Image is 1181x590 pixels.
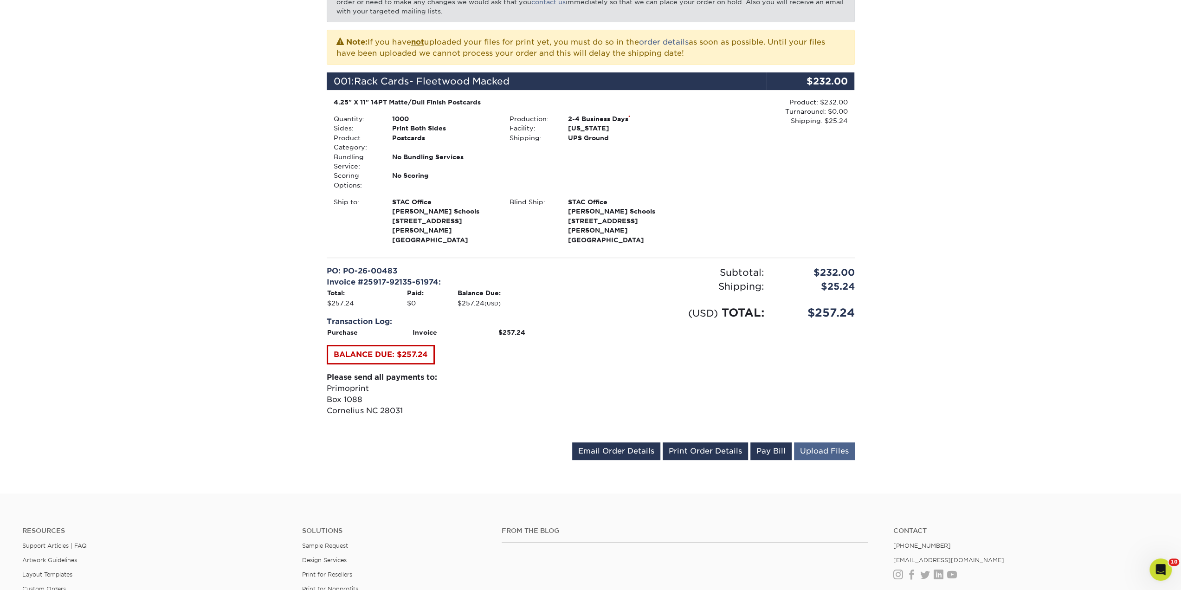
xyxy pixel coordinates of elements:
div: 2-4 Business Days [561,114,678,123]
span: Rack Cards- Fleetwood Macked [354,76,510,87]
span: 10 [1168,558,1179,566]
p: If you have uploaded your files for print yet, you must do so in the as soon as possible. Until y... [336,36,845,59]
a: Artwork Guidelines [22,557,77,564]
a: Print for Resellers [302,571,352,578]
div: Facility: [503,123,561,133]
td: $257.24 [457,298,584,308]
strong: [GEOGRAPHIC_DATA] [568,197,671,244]
iframe: Intercom live chat [1149,558,1172,581]
strong: $257.24 [498,329,525,336]
th: Paid: [407,288,457,298]
div: 1000 [385,114,503,123]
div: PO: PO-26-00483 [327,266,584,277]
div: Transaction Log: [327,316,584,327]
td: $257.24 [327,298,407,308]
b: not [411,38,424,46]
h4: From the Blog [502,527,868,535]
div: $25.24 [771,279,862,293]
div: Postcards [385,133,503,152]
a: Upload Files [794,442,855,460]
span: STAC Office [392,197,496,207]
a: Support Articles | FAQ [22,542,87,549]
div: Shipping: [503,133,561,143]
div: Shipping: [591,279,771,293]
div: Subtotal: [591,266,771,279]
div: $257.24 [771,305,862,321]
div: 4.25" X 11" 14PT Matte/Dull Finish Postcards [334,97,672,107]
th: Balance Due: [457,288,584,298]
a: Sample Request [302,542,348,549]
span: [STREET_ADDRESS][PERSON_NAME] [568,216,671,235]
span: [PERSON_NAME] Schools [392,207,496,216]
a: [PHONE_NUMBER] [893,542,950,549]
a: order details [639,38,689,46]
h4: Resources [22,527,288,535]
small: (USD) [688,307,718,319]
p: Primoprint Box 1088 Cornelius NC 28031 [327,372,584,416]
div: $232.00 [767,72,855,90]
span: TOTAL: [722,306,764,319]
div: Ship to: [327,197,385,245]
div: No Bundling Services [385,152,503,171]
div: Production: [503,114,561,123]
a: BALANCE DUE: $257.24 [327,345,435,364]
strong: [GEOGRAPHIC_DATA] [392,197,496,244]
strong: Note: [346,38,368,46]
div: Blind Ship: [503,197,561,245]
div: 001: [327,72,767,90]
td: $0 [407,298,457,308]
strong: Purchase [327,329,358,336]
div: UPS Ground [561,133,678,143]
a: Contact [893,527,1159,535]
div: Quantity: [327,114,385,123]
div: Sides: [327,123,385,133]
span: [STREET_ADDRESS][PERSON_NAME] [392,216,496,235]
h4: Solutions [302,527,488,535]
strong: Please send all payments to: [327,373,437,382]
a: Design Services [302,557,347,564]
div: Invoice #25917-92135-61974: [327,277,584,288]
div: Scoring Options: [327,171,385,190]
div: Product Category: [327,133,385,152]
th: Total: [327,288,407,298]
div: Print Both Sides [385,123,503,133]
div: [US_STATE] [561,123,678,133]
small: (USD) [484,301,501,307]
a: Print Order Details [663,442,748,460]
div: Product: $232.00 Turnaround: $0.00 Shipping: $25.24 [678,97,847,126]
div: Bundling Service: [327,152,385,171]
a: Email Order Details [572,442,660,460]
a: Pay Bill [750,442,792,460]
span: STAC Office [568,197,671,207]
div: No Scoring [385,171,503,190]
div: $232.00 [771,266,862,279]
span: [PERSON_NAME] Schools [568,207,671,216]
a: [EMAIL_ADDRESS][DOMAIN_NAME] [893,557,1004,564]
strong: Invoice [413,329,437,336]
